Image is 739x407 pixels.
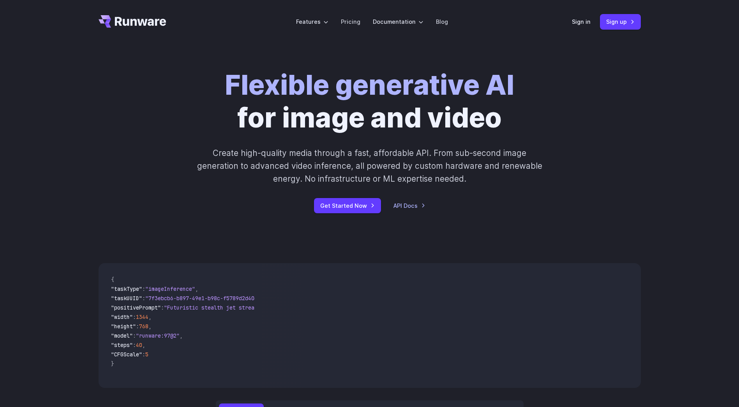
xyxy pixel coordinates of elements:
span: , [142,342,145,349]
a: Sign up [600,14,641,29]
span: , [195,285,198,292]
span: } [111,360,114,367]
span: , [148,323,152,330]
span: "taskUUID" [111,295,142,302]
span: "width" [111,313,133,320]
span: : [133,332,136,339]
span: { [111,276,114,283]
span: : [136,323,139,330]
span: "imageInference" [145,285,195,292]
span: : [133,342,136,349]
span: "positivePrompt" [111,304,161,311]
a: API Docs [393,201,425,210]
span: 1344 [136,313,148,320]
span: : [133,313,136,320]
span: : [161,304,164,311]
span: , [180,332,183,339]
a: Get Started Now [314,198,381,213]
span: 40 [136,342,142,349]
a: Blog [436,17,448,26]
span: "Futuristic stealth jet streaking through a neon-lit cityscape with glowing purple exhaust" [164,304,448,311]
span: : [142,295,145,302]
span: 768 [139,323,148,330]
span: "runware:97@2" [136,332,180,339]
span: "CFGScale" [111,351,142,358]
p: Create high-quality media through a fast, affordable API. From sub-second image generation to adv... [196,147,543,186]
a: Go to / [99,15,166,28]
span: , [148,313,152,320]
label: Features [296,17,328,26]
span: 5 [145,351,148,358]
span: "7f3ebcb6-b897-49e1-b98c-f5789d2d40d7" [145,295,264,302]
span: "height" [111,323,136,330]
span: : [142,351,145,358]
span: "model" [111,332,133,339]
h1: for image and video [225,69,514,134]
span: "steps" [111,342,133,349]
a: Sign in [572,17,591,26]
strong: Flexible generative AI [225,68,514,101]
label: Documentation [373,17,423,26]
span: : [142,285,145,292]
a: Pricing [341,17,360,26]
span: "taskType" [111,285,142,292]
